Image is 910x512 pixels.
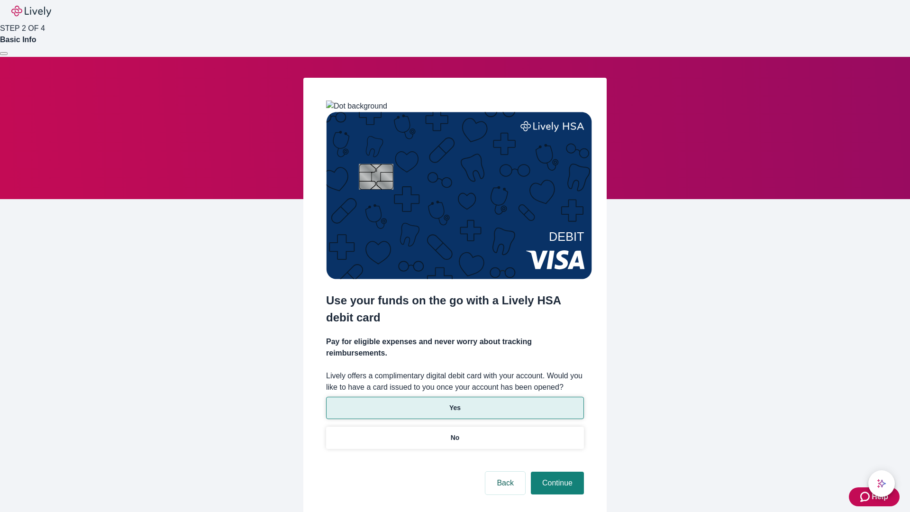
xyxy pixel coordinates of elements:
[326,427,584,449] button: No
[849,487,900,506] button: Zendesk support iconHelp
[11,6,51,17] img: Lively
[326,112,592,279] img: Debit card
[860,491,872,503] svg: Zendesk support icon
[326,397,584,419] button: Yes
[451,433,460,443] p: No
[485,472,525,494] button: Back
[326,336,584,359] h4: Pay for eligible expenses and never worry about tracking reimbursements.
[531,472,584,494] button: Continue
[326,370,584,393] label: Lively offers a complimentary digital debit card with your account. Would you like to have a card...
[877,479,886,488] svg: Lively AI Assistant
[326,292,584,326] h2: Use your funds on the go with a Lively HSA debit card
[872,491,888,503] span: Help
[868,470,895,497] button: chat
[326,101,387,112] img: Dot background
[449,403,461,413] p: Yes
